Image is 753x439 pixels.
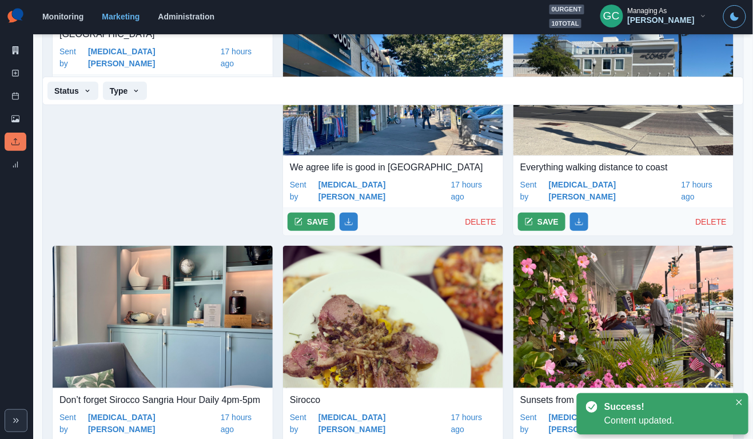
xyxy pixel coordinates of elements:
[549,19,581,29] span: 10 total
[570,213,588,231] button: Download
[318,412,449,436] p: [MEDICAL_DATA][PERSON_NAME]
[5,41,26,59] a: Marketing Summary
[732,396,746,409] button: Close
[5,64,26,82] a: New Post
[59,27,266,41] p: [GEOGRAPHIC_DATA]
[465,216,499,228] p: DELETE
[290,393,496,407] p: Sirocco
[518,213,565,231] button: SAVE
[603,2,620,30] div: Gizelle Carlos
[549,412,679,436] p: [MEDICAL_DATA][PERSON_NAME]
[628,7,667,15] div: Managing As
[288,213,335,231] button: SAVE
[520,161,727,174] p: Everything walking distance to coast
[696,216,729,228] p: DELETE
[5,155,26,174] a: Review Summary
[158,12,214,21] a: Administration
[628,15,695,25] div: [PERSON_NAME]
[290,412,316,436] p: Sent by
[5,409,27,432] button: Expand
[5,133,26,151] a: Uploads
[604,414,730,428] div: Content updated.
[5,87,26,105] a: Post Schedule
[88,412,218,436] p: [MEDICAL_DATA][PERSON_NAME]
[59,393,266,407] p: Don’t forget Sirocco Sangria Hour Daily 4pm-5pm
[513,246,734,389] img: n9kq69kjlhlhqt7genhc
[283,246,503,389] img: ciaey159a99bydhitxiu
[451,412,496,436] p: 17 hours ago
[290,161,496,174] p: We agree life is good in [GEOGRAPHIC_DATA]
[604,400,726,414] div: Success!
[88,46,218,70] p: [MEDICAL_DATA][PERSON_NAME]
[451,179,496,203] p: 17 hours ago
[221,46,266,70] p: 17 hours ago
[53,246,273,389] img: s7btr1xt1jpobceq03nv
[102,12,140,21] a: Marketing
[591,5,716,27] button: Managing As[PERSON_NAME]
[5,110,26,128] a: Media Library
[520,179,547,203] p: Sent by
[682,179,727,203] p: 17 hours ago
[290,179,316,203] p: Sent by
[47,82,98,100] button: Status
[340,213,358,231] button: Download
[42,12,83,21] a: Monitoring
[520,412,547,436] p: Sent by
[221,412,266,436] p: 17 hours ago
[59,412,86,436] p: Sent by
[520,393,727,407] p: Sunsets from our Sirocco outdoor dining
[103,82,148,100] button: Type
[723,5,746,28] button: Toggle Mode
[549,179,679,203] p: [MEDICAL_DATA][PERSON_NAME]
[318,179,449,203] p: [MEDICAL_DATA][PERSON_NAME]
[549,5,584,14] span: 0 urgent
[59,46,86,70] p: Sent by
